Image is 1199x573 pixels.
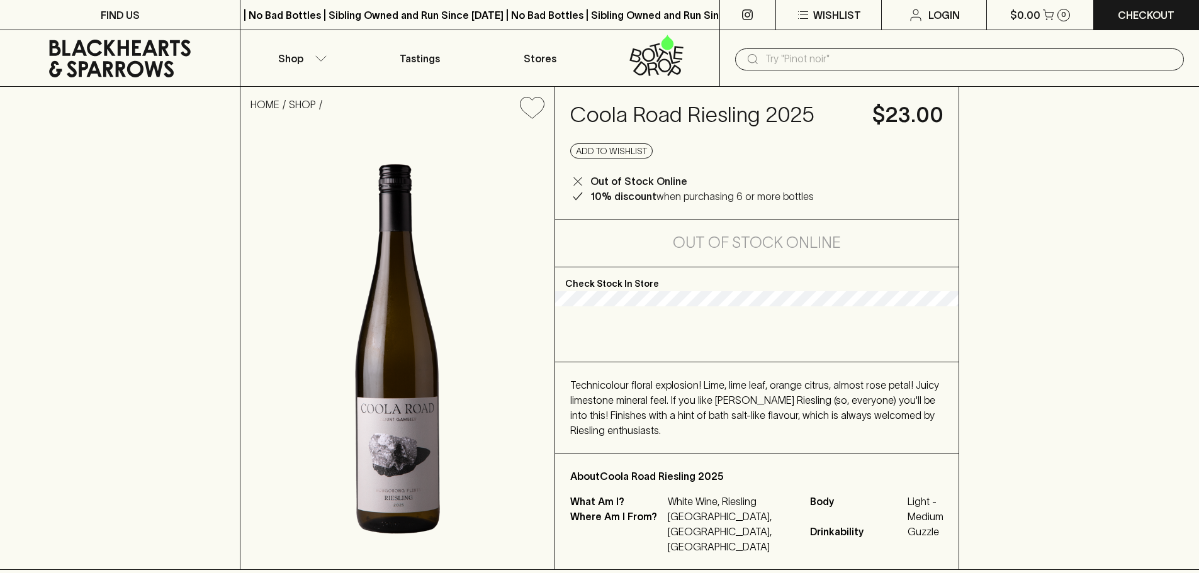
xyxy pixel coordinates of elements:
[240,129,554,569] img: 41703.png
[908,524,943,539] span: Guzzle
[668,509,795,554] p: [GEOGRAPHIC_DATA], [GEOGRAPHIC_DATA], [GEOGRAPHIC_DATA]
[1061,11,1066,18] p: 0
[668,494,795,509] p: White Wine, Riesling
[289,99,316,110] a: SHOP
[590,191,656,202] b: 10% discount
[570,509,665,554] p: Where Am I From?
[570,102,857,128] h4: Coola Road Riesling 2025
[673,233,841,253] h5: Out of Stock Online
[400,51,440,66] p: Tastings
[590,189,814,204] p: when purchasing 6 or more bottles
[928,8,960,23] p: Login
[908,494,943,524] span: Light - Medium
[590,174,687,189] p: Out of Stock Online
[570,469,943,484] p: About Coola Road Riesling 2025
[250,99,279,110] a: HOME
[278,51,303,66] p: Shop
[570,143,653,159] button: Add to wishlist
[524,51,556,66] p: Stores
[555,267,959,291] p: Check Stock In Store
[765,49,1174,69] input: Try "Pinot noir"
[101,8,140,23] p: FIND US
[872,102,943,128] h4: $23.00
[1010,8,1040,23] p: $0.00
[813,8,861,23] p: Wishlist
[570,379,939,436] span: Technicolour floral explosion! Lime, lime leaf, orange citrus, almost rose petal! Juicy limestone...
[1118,8,1174,23] p: Checkout
[240,30,360,86] button: Shop
[810,524,904,539] span: Drinkability
[810,494,904,524] span: Body
[515,92,549,124] button: Add to wishlist
[480,30,600,86] a: Stores
[360,30,480,86] a: Tastings
[570,494,665,509] p: What Am I?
